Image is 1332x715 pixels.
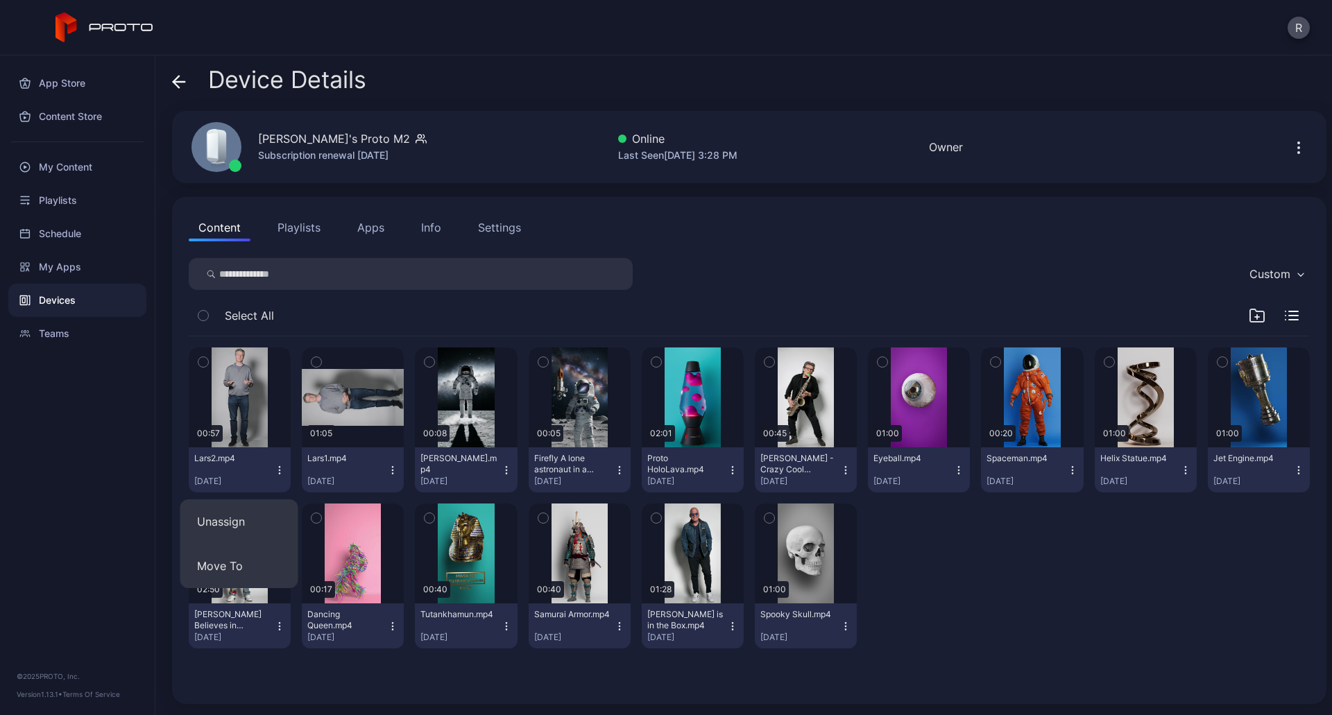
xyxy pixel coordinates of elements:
[1243,258,1310,290] button: Custom
[307,609,384,631] div: Dancing Queen.mp4
[755,447,857,492] button: [PERSON_NAME] - Crazy Cool Technology.mp4[DATE]
[1213,453,1290,464] div: Jet Engine.mp4
[8,150,146,184] a: My Content
[8,317,146,350] a: Teams
[647,453,724,475] div: Proto HoloLava.mp4
[258,147,427,164] div: Subscription renewal [DATE]
[194,476,274,487] div: [DATE]
[189,447,291,492] button: Lars2.mp4[DATE]
[8,100,146,133] a: Content Store
[873,453,950,464] div: Eyeball.mp4
[618,130,737,147] div: Online
[421,219,441,236] div: Info
[268,214,330,241] button: Playlists
[8,184,146,217] a: Playlists
[1288,17,1310,39] button: R
[760,476,840,487] div: [DATE]
[194,453,271,464] div: Lars2.mp4
[415,603,517,648] button: Tutankhamun.mp4[DATE]
[194,609,271,631] div: Howie Mandel Believes in Proto.mp4
[534,453,610,475] div: Firefly A lone astronaut in a modern white space suit stands on the moon's surface, his visor dis...
[8,284,146,317] a: Devices
[760,453,837,475] div: Scott Page - Crazy Cool Technology.mp4
[760,632,840,643] div: [DATE]
[1100,453,1177,464] div: Helix Statue.mp4
[258,130,410,147] div: [PERSON_NAME]'s Proto M2
[618,147,737,164] div: Last Seen [DATE] 3:28 PM
[348,214,394,241] button: Apps
[415,447,517,492] button: [PERSON_NAME].mp4[DATE]
[420,609,497,620] div: Tutankhamun.mp4
[529,447,631,492] button: Firefly A lone astronaut in a modern white space suit stands on the moon's surface, his visor dis...
[411,214,451,241] button: Info
[1208,447,1310,492] button: Jet Engine.mp4[DATE]
[225,307,274,324] span: Select All
[529,603,631,648] button: Samurai Armor.mp4[DATE]
[8,67,146,100] a: App Store
[302,603,404,648] button: Dancing Queen.mp4[DATE]
[1213,476,1293,487] div: [DATE]
[307,632,387,643] div: [DATE]
[642,603,744,648] button: [PERSON_NAME] is in the Box.mp4[DATE]
[647,476,727,487] div: [DATE]
[208,67,366,93] span: Device Details
[987,453,1063,464] div: Spaceman.mp4
[17,690,62,698] span: Version 1.13.1 •
[647,632,727,643] div: [DATE]
[1249,267,1290,281] div: Custom
[534,632,614,643] div: [DATE]
[534,609,610,620] div: Samurai Armor.mp4
[987,476,1066,487] div: [DATE]
[17,671,138,682] div: © 2025 PROTO, Inc.
[194,632,274,643] div: [DATE]
[420,453,497,475] div: Lars_No_Motion.mp4
[1095,447,1197,492] button: Helix Statue.mp4[DATE]
[1100,476,1180,487] div: [DATE]
[420,632,500,643] div: [DATE]
[755,603,857,648] button: Spooky Skull.mp4[DATE]
[62,690,120,698] a: Terms Of Service
[981,447,1083,492] button: Spaceman.mp4[DATE]
[647,609,724,631] div: Howie Mandel is in the Box.mp4
[8,250,146,284] a: My Apps
[307,453,384,464] div: Lars1.mp4
[468,214,531,241] button: Settings
[302,447,404,492] button: Lars1.mp4[DATE]
[180,499,298,544] button: Unassign
[189,603,291,648] button: [PERSON_NAME] Believes in Proto.mp4[DATE]
[420,476,500,487] div: [DATE]
[873,476,953,487] div: [DATE]
[868,447,970,492] button: Eyeball.mp4[DATE]
[929,139,963,155] div: Owner
[534,476,614,487] div: [DATE]
[307,476,387,487] div: [DATE]
[642,447,744,492] button: Proto HoloLava.mp4[DATE]
[478,219,521,236] div: Settings
[180,544,298,588] button: Move To
[189,214,250,241] button: Content
[8,217,146,250] a: Schedule
[760,609,837,620] div: Spooky Skull.mp4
